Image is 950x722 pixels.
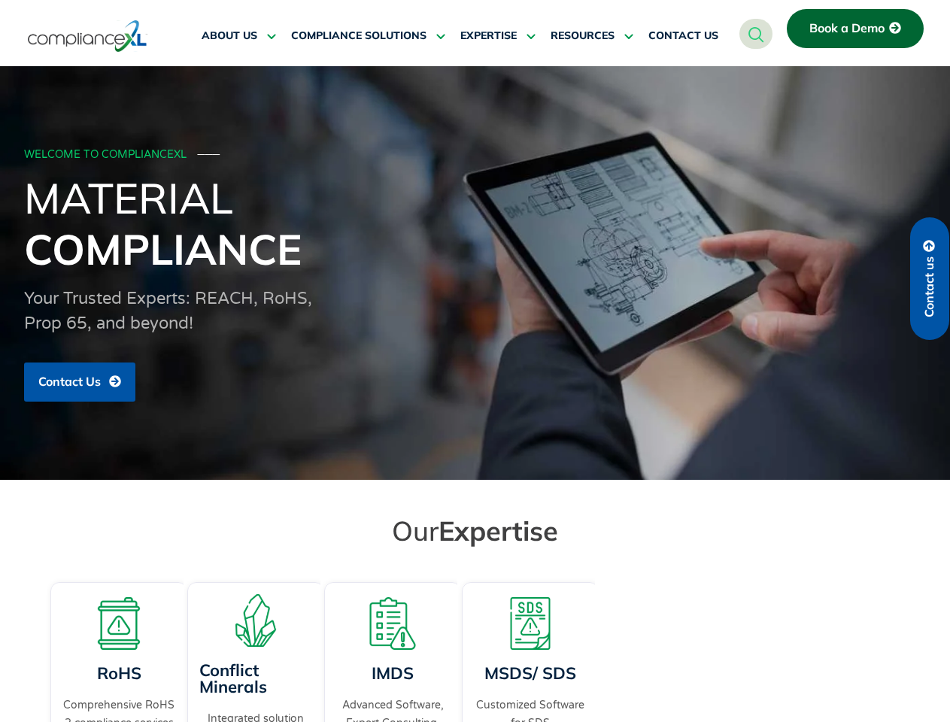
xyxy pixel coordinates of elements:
a: MSDS/ SDS [484,663,576,684]
img: A board with a warning sign [93,597,145,650]
a: Contact Us [24,363,135,402]
a: RoHS [96,663,141,684]
a: Contact us [910,217,949,340]
span: ─── [198,148,220,161]
span: Contact Us [38,375,101,389]
a: IMDS [372,663,414,684]
span: Book a Demo [809,22,885,35]
h1: Material [24,172,927,275]
img: logo-one.svg [28,19,147,53]
a: Book a Demo [787,9,924,48]
img: A list board with a warning [366,597,419,650]
span: COMPLIANCE SOLUTIONS [291,29,426,43]
span: Contact us [923,256,936,317]
span: ABOUT US [202,29,257,43]
span: EXPERTISE [460,29,517,43]
h2: Our [54,514,897,548]
a: COMPLIANCE SOLUTIONS [291,18,445,54]
span: Compliance [24,223,302,275]
span: RESOURCES [551,29,615,43]
a: CONTACT US [648,18,718,54]
img: A warning board with SDS displaying [504,597,557,650]
a: navsearch-button [739,19,772,49]
a: RESOURCES [551,18,633,54]
span: Your Trusted Experts: REACH, RoHS, Prop 65, and beyond! [24,289,312,333]
div: WELCOME TO COMPLIANCEXL [24,149,922,162]
a: EXPERTISE [460,18,536,54]
a: Conflict Minerals [199,660,267,697]
span: Expertise [439,514,558,548]
img: A representation of minerals [229,594,282,647]
a: ABOUT US [202,18,276,54]
span: CONTACT US [648,29,718,43]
